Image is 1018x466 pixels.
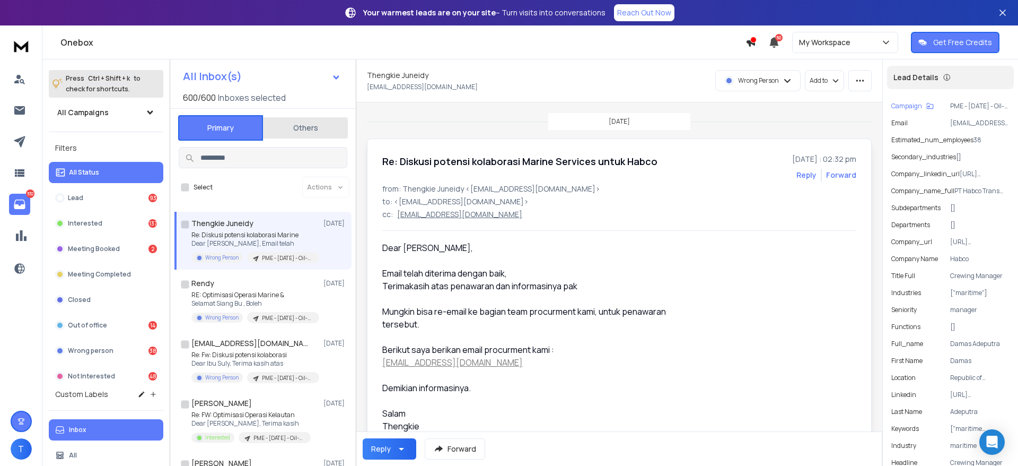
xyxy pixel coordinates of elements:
[382,267,692,280] div: Email telah diterima dengan baik,
[891,391,916,399] p: linkedin
[66,73,141,94] p: Press to check for shortcuts.
[382,196,856,207] p: to: <[EMAIL_ADDRESS][DOMAIN_NAME]>
[363,438,416,460] button: Reply
[148,219,157,228] div: 137
[86,72,131,84] span: Ctrl + Shift + k
[49,141,163,156] h3: Filters
[49,366,163,387] button: Not Interested48
[68,245,120,253] p: Meeting Booked
[205,374,239,382] p: Wrong Person
[148,347,157,355] div: 38
[950,374,1010,382] p: Republic of [GEOGRAPHIC_DATA]
[891,272,915,280] p: title full
[26,189,34,198] p: 332
[191,218,253,229] h1: Thengkie Juneidy
[826,170,856,180] div: Forward
[148,194,157,202] div: 93
[891,306,917,314] p: seniority
[950,204,1010,212] p: []
[891,136,973,144] p: estimated_num_employees
[891,119,908,127] p: Email
[956,153,1010,161] p: []
[262,374,313,382] p: PME - [DATE] - Oil-Energy-Maritime
[191,299,319,308] p: Selamat Siang Bu , Boleh
[194,183,213,192] label: Select
[891,408,922,416] p: Last Name
[911,32,999,53] button: Get Free Credits
[191,231,319,239] p: Re: Diskusi potensi kolaborasi Marine
[191,419,311,428] p: Dear [PERSON_NAME], Terima kasih
[11,438,32,460] button: T
[799,37,855,48] p: My Workspace
[49,162,163,183] button: All Status
[382,382,692,394] div: Demikian informasinya.
[262,254,313,262] p: PME - [DATE] - Oil-Energy-Maritime
[973,136,1010,144] p: 38
[49,289,163,310] button: Closed
[68,372,115,381] p: Not Interested
[891,102,922,110] p: Campaign
[891,170,960,178] p: company_linkedin_url
[617,7,671,18] p: Reach Out Now
[891,102,934,110] button: Campaign
[68,194,83,202] p: Lead
[69,426,86,434] p: Inbox
[191,278,214,289] h1: Rendy
[49,238,163,260] button: Meeting Booked2
[893,72,938,83] p: Lead Details
[262,314,313,322] p: PME - [DATE] - Oil-Energy-Maritime
[891,289,921,297] p: industries
[183,71,242,82] h1: All Inbox(s)
[60,36,745,49] h1: Onebox
[55,389,108,400] h3: Custom Labels
[950,425,1010,433] p: ["maritime transportation","cargo logistics support","bulk cargo shipping","marine logistics","fl...
[205,314,239,322] p: Wrong Person
[891,340,923,348] p: full_name
[382,420,692,433] div: Thengkie
[363,7,605,18] p: – Turn visits into conversations
[397,209,522,220] p: [EMAIL_ADDRESS][DOMAIN_NAME]
[891,187,954,195] p: company_name_full
[68,296,91,304] p: Closed
[178,115,263,141] button: Primary
[950,119,1010,127] p: [EMAIL_ADDRESS][DOMAIN_NAME]
[323,219,347,228] p: [DATE]
[205,254,239,262] p: Wrong Person
[382,305,692,331] div: Mungkin bisa re-email ke bagian team procurment kami, untuk penawaran tersebut.
[933,37,992,48] p: Get Free Credits
[205,434,230,442] p: Interested
[891,374,916,382] p: location
[891,425,919,433] p: keywords
[49,264,163,285] button: Meeting Completed
[609,117,630,126] p: [DATE]
[950,306,1010,314] p: manager
[367,83,478,91] p: [EMAIL_ADDRESS][DOMAIN_NAME]
[950,221,1010,229] p: []
[183,91,216,104] span: 600 / 600
[950,391,1010,399] p: [URL][DOMAIN_NAME]
[191,359,319,368] p: Dear Ibu Suly, Terima kasih atas
[382,280,692,292] div: Terimakasih atas penawaran dan informasinya pak
[191,398,252,409] h1: [PERSON_NAME]
[425,438,485,460] button: Forward
[68,270,131,279] p: Meeting Completed
[49,445,163,466] button: All
[950,289,1010,297] p: ["maritime"]
[323,399,347,408] p: [DATE]
[382,343,692,356] div: Berikut saya berikan email procurment kami :
[49,315,163,336] button: Out of office14
[323,279,347,288] p: [DATE]
[191,411,311,419] p: Re: FW: Optimisasi Operasi Kelautan
[191,291,319,299] p: RE: Optimisasi Operasi Marine &
[11,36,32,56] img: logo
[382,154,657,169] h1: Re: Diskusi potensi kolaborasi Marine Services untuk Habco
[174,66,349,87] button: All Inbox(s)
[382,357,523,368] a: [EMAIL_ADDRESS][DOMAIN_NAME]
[69,168,99,177] p: All Status
[954,187,1010,195] p: PT Habco Trans Maritima Tbk
[49,419,163,441] button: Inbox
[891,255,938,263] p: Company Name
[68,321,107,330] p: Out of office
